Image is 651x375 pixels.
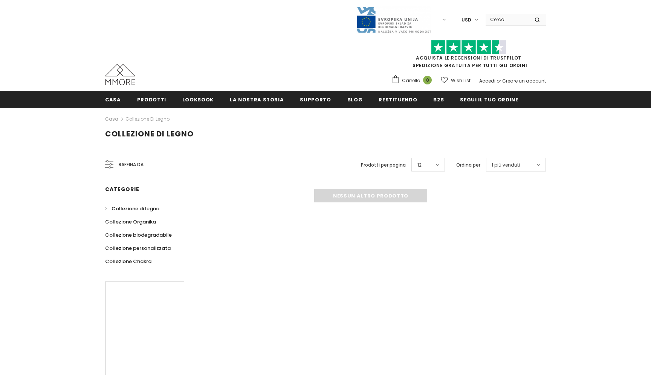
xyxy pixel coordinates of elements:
span: 0 [423,76,432,84]
a: Casa [105,115,118,124]
span: La nostra storia [230,96,284,103]
span: Collezione di legno [105,129,194,139]
a: La nostra storia [230,91,284,108]
span: Collezione biodegradabile [105,231,172,239]
a: Collezione Organika [105,215,156,228]
span: SPEDIZIONE GRATUITA PER TUTTI GLI ORDINI [391,43,546,69]
span: Raffina da [119,161,144,169]
a: Collezione di legno [125,116,170,122]
span: I più venduti [492,161,520,169]
a: Blog [347,91,363,108]
img: Javni Razpis [356,6,431,34]
span: 12 [417,161,422,169]
a: Restituendo [379,91,417,108]
a: Collezione di legno [105,202,159,215]
a: Collezione biodegradabile [105,228,172,242]
span: Collezione di legno [112,205,159,212]
a: supporto [300,91,331,108]
span: Blog [347,96,363,103]
span: Prodotti [137,96,166,103]
a: Lookbook [182,91,214,108]
a: Javni Razpis [356,16,431,23]
a: Collezione personalizzata [105,242,171,255]
label: Ordina per [456,161,480,169]
span: Carrello [402,77,420,84]
a: Carrello 0 [391,75,436,86]
span: Categorie [105,185,139,193]
span: Casa [105,96,121,103]
a: Wish List [441,74,471,87]
a: Collezione Chakra [105,255,151,268]
span: Wish List [451,77,471,84]
img: Fidati di Pilot Stars [431,40,506,55]
a: Accedi [479,78,495,84]
a: Creare un account [502,78,546,84]
span: Segui il tuo ordine [460,96,518,103]
a: Prodotti [137,91,166,108]
span: B2B [433,96,444,103]
label: Prodotti per pagina [361,161,406,169]
a: Segui il tuo ordine [460,91,518,108]
span: supporto [300,96,331,103]
a: B2B [433,91,444,108]
span: Collezione Organika [105,218,156,225]
a: Acquista le recensioni di TrustPilot [416,55,521,61]
span: Collezione Chakra [105,258,151,265]
span: Collezione personalizzata [105,245,171,252]
img: Casi MMORE [105,64,135,85]
span: Lookbook [182,96,214,103]
span: USD [462,16,471,24]
span: or [497,78,501,84]
input: Search Site [486,14,529,25]
a: Casa [105,91,121,108]
span: Restituendo [379,96,417,103]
